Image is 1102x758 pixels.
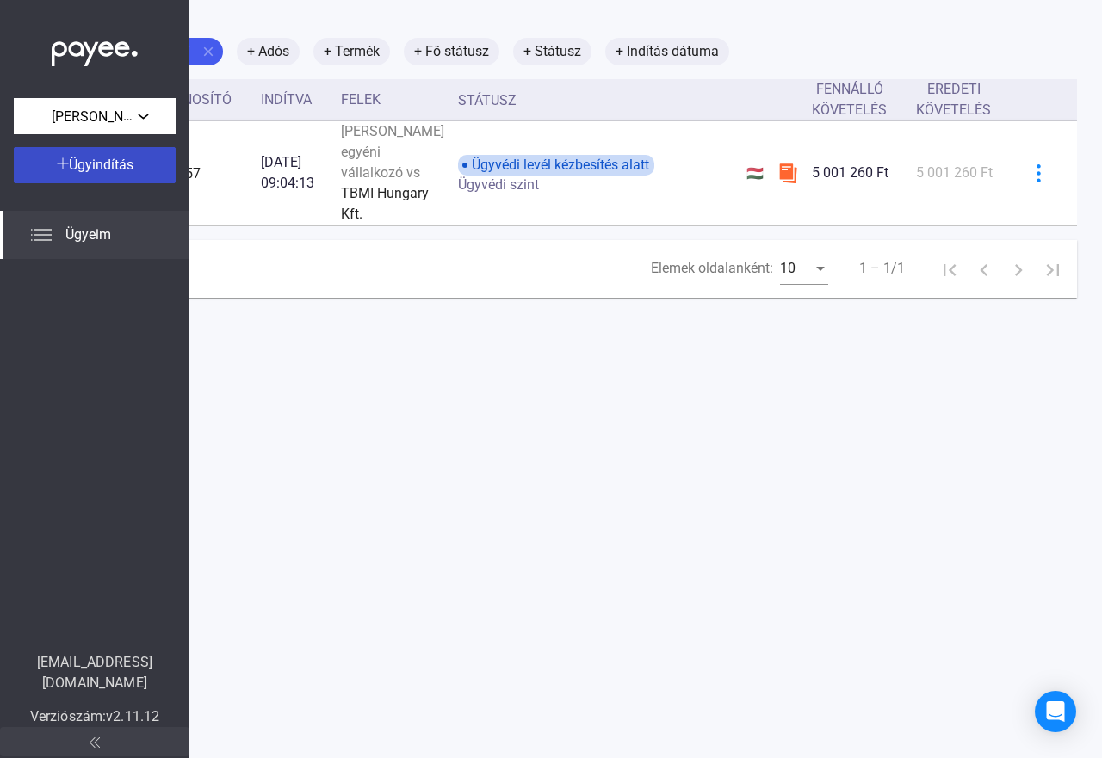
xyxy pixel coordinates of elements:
font: [EMAIL_ADDRESS][DOMAIN_NAME] [37,654,152,691]
button: [PERSON_NAME] egyéni vállalkozó [14,98,176,134]
font: Fennálló követelés [812,81,887,118]
img: arrow-double-left-grey.svg [90,737,100,748]
img: white-payee-white-dot.svg [52,32,138,67]
font: Ügyeim [65,226,111,243]
div: Indítva [261,89,327,110]
button: kékebb [1020,155,1056,191]
font: [PERSON_NAME] egyéni vállalkozó [52,108,263,125]
font: + Termék [324,43,380,59]
font: Verziószám: [30,708,106,724]
div: Fennálló követelés [812,79,902,120]
font: Ügyindítás [69,157,133,173]
font: Ügyvédi szint [458,176,539,193]
font: + Indítás dátuma [616,43,719,59]
img: plus-white.svg [57,157,69,169]
font: [DATE] 09:04:13 [261,154,314,191]
font: Indítva [261,91,312,108]
button: Előző oldal [967,251,1001,286]
div: Intercom Messenger megnyitása [1035,691,1076,732]
mat-icon: close [201,44,216,59]
font: 1 – 1/1 [859,260,905,276]
font: TBMI Hungary Kft. [341,185,429,222]
font: v2.11.12 [106,708,159,724]
font: [PERSON_NAME] egyéni vállalkozó vs [341,123,444,181]
button: Következő oldal [1001,251,1036,286]
img: kékebb [1030,164,1048,182]
button: Utolsó oldal [1036,251,1070,286]
font: + Fő státusz [414,43,489,59]
font: Ügyvédi levél kézbesítés alatt [472,157,649,173]
div: Felek [341,89,444,110]
img: list.svg [31,225,52,245]
font: Eredeti követelés [916,81,991,118]
font: Elemek oldalanként: [651,260,773,276]
mat-select: Elemek oldalanként: [780,258,828,279]
div: Eredeti követelés [916,79,1006,120]
font: + Státusz [523,43,581,59]
font: 5 001 260 Ft [812,164,888,181]
button: Ügyindítás [14,147,176,183]
button: Első oldal [932,251,967,286]
font: Felek [341,91,381,108]
font: + Adós [247,43,289,59]
font: Státusz [458,92,517,108]
img: szamlazzhu-mini [777,163,798,183]
font: 5 001 260 Ft [916,164,993,181]
font: 10 [780,260,796,276]
font: 🇭🇺 [746,165,764,182]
